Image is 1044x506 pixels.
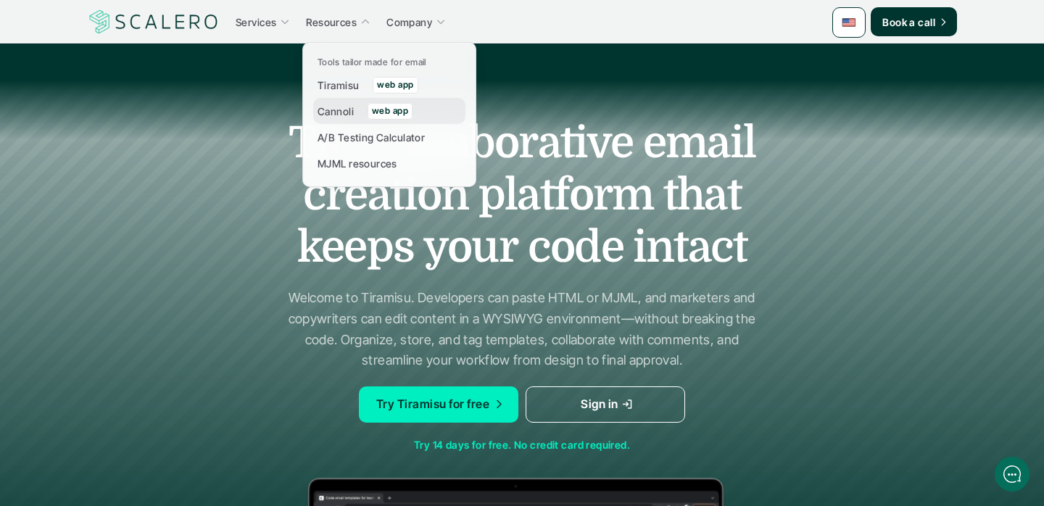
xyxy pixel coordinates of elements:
[871,7,957,36] a: Book a call
[94,201,174,212] span: New conversation
[22,96,268,166] h2: Let us know if we can help with lifecycle marketing.
[375,117,634,169] span: collaborative
[318,57,426,67] p: Tools tailor made for email
[581,395,618,414] p: Sign in
[386,14,432,30] p: Company
[643,117,755,169] span: email
[313,72,465,98] a: Tiramisuweb app
[526,386,685,423] a: Sign in
[87,437,957,452] p: Try 14 days for free. No credit card required.
[318,78,359,93] p: Tiramisu
[318,130,425,145] p: A/B Testing Calculator
[22,70,268,94] h1: Hi! Welcome to [GEOGRAPHIC_DATA].
[377,80,413,90] p: web app
[121,412,183,422] span: We run on Gist
[376,395,489,414] p: Try Tiramisu for free
[289,117,366,169] span: The
[882,14,935,30] p: Book a call
[318,156,397,171] p: MJML resources
[236,14,276,30] p: Services
[663,169,741,221] span: that
[528,221,623,273] span: code
[359,386,518,423] a: Try Tiramisu for free
[87,9,220,35] a: Scalero company logotype
[633,221,747,273] span: intact
[842,15,856,30] img: 🇺🇸
[313,124,465,150] a: A/B Testing Calculator
[423,221,518,273] span: your
[313,150,465,176] a: MJML resources
[318,104,354,119] p: Cannoli
[306,14,357,30] p: Resources
[372,106,408,116] p: web app
[303,169,469,221] span: creation
[995,457,1029,492] iframe: gist-messenger-bubble-iframe
[297,221,414,273] span: keeps
[87,8,220,36] img: Scalero company logotype
[286,288,758,371] p: Welcome to Tiramisu. Developers can paste HTML or MJML, and marketers and copywriters can edit co...
[478,169,654,221] span: platform
[313,98,465,124] a: Cannoliweb app
[22,192,268,221] button: New conversation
